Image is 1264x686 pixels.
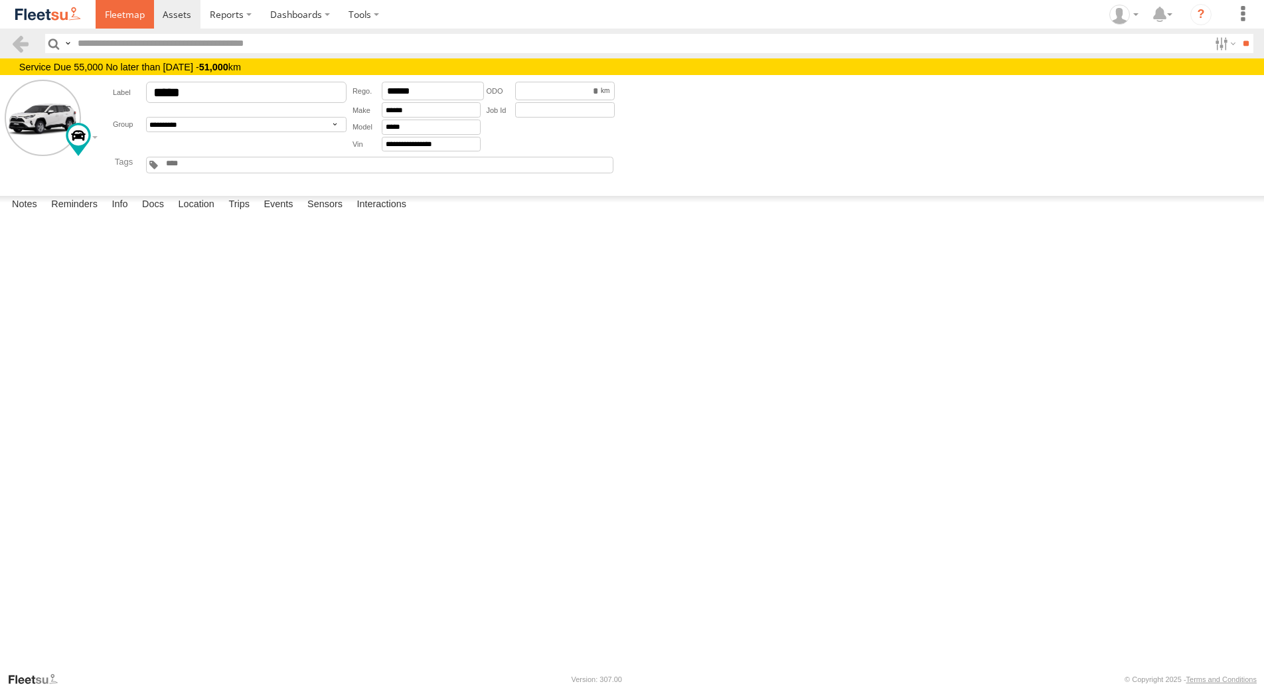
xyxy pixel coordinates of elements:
[222,196,256,214] label: Trips
[13,5,82,23] img: fleetsu-logo-horizontal.svg
[301,196,349,214] label: Sensors
[257,196,299,214] label: Events
[572,675,622,683] div: Version: 307.00
[1125,675,1257,683] div: © Copyright 2025 -
[1186,675,1257,683] a: Terms and Conditions
[1190,4,1212,25] i: ?
[350,196,413,214] label: Interactions
[44,196,104,214] label: Reminders
[135,196,171,214] label: Docs
[171,196,221,214] label: Location
[5,196,44,214] label: Notes
[1210,34,1238,53] label: Search Filter Options
[11,34,30,53] a: Back to previous Page
[199,62,228,72] strong: 51,000
[7,673,68,686] a: Visit our Website
[66,123,91,156] div: Change Map Icon
[62,34,73,53] label: Search Query
[1105,5,1143,25] div: Peter Edwardes
[105,196,134,214] label: Info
